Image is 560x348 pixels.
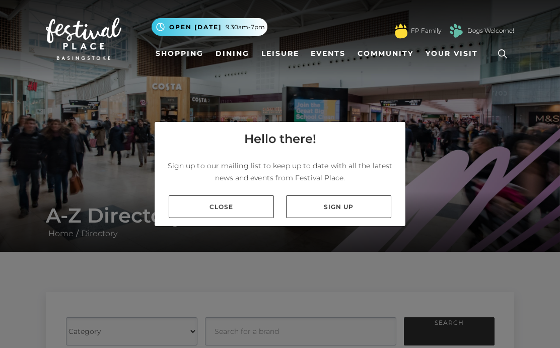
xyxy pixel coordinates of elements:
a: Shopping [152,44,207,63]
span: Your Visit [426,48,478,59]
a: FP Family [411,26,441,35]
p: Sign up to our mailing list to keep up to date with all the latest news and events from Festival ... [163,160,397,184]
a: Community [354,44,417,63]
img: Festival Place Logo [46,18,121,60]
button: Open [DATE] 9.30am-7pm [152,18,267,36]
span: 9.30am-7pm [226,23,265,32]
h4: Hello there! [244,130,316,148]
a: Leisure [257,44,303,63]
a: Events [307,44,349,63]
a: Dogs Welcome! [467,26,514,35]
span: Open [DATE] [169,23,222,32]
a: Your Visit [422,44,487,63]
a: Dining [212,44,253,63]
a: Close [169,195,274,218]
a: Sign up [286,195,391,218]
